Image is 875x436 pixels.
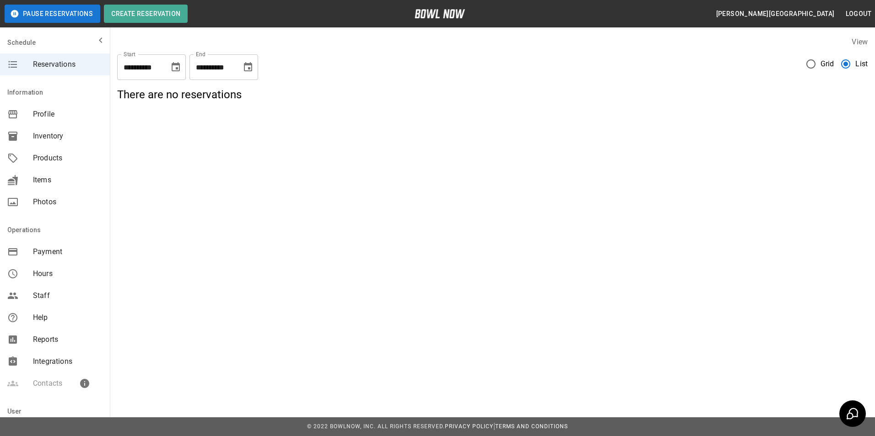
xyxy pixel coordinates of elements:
span: Reports [33,334,103,345]
span: Profile [33,109,103,120]
a: Privacy Policy [445,423,493,430]
button: Pause Reservations [5,5,100,23]
button: [PERSON_NAME][GEOGRAPHIC_DATA] [713,5,838,22]
button: Create Reservation [104,5,188,23]
span: Staff [33,290,103,301]
a: Terms and Conditions [495,423,568,430]
img: logo [415,9,465,18]
button: Choose date, selected date is Nov 13, 2025 [239,58,257,76]
span: Hours [33,268,103,279]
span: Payment [33,246,103,257]
span: Help [33,312,103,323]
span: © 2022 BowlNow, Inc. All Rights Reserved. [307,423,445,430]
button: Choose date, selected date is Oct 13, 2025 [167,58,185,76]
span: Integrations [33,356,103,367]
label: View [852,37,868,46]
span: Photos [33,197,103,207]
span: Grid [821,58,834,69]
span: Reservations [33,59,103,70]
span: List [855,58,868,69]
span: Inventory [33,131,103,142]
span: Products [33,153,103,164]
h5: There are no reservations [117,87,868,102]
span: Items [33,175,103,186]
button: Logout [842,5,875,22]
